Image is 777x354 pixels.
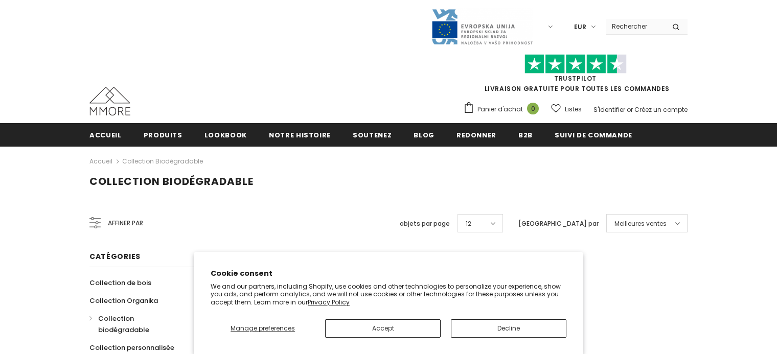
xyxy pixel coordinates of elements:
span: Panier d'achat [477,104,523,114]
a: Produits [144,123,182,146]
span: Lookbook [204,130,247,140]
span: Accueil [89,130,122,140]
label: [GEOGRAPHIC_DATA] par [518,219,599,229]
span: LIVRAISON GRATUITE POUR TOUTES LES COMMANDES [463,59,688,93]
span: Catégories [89,251,141,262]
a: Collection Organika [89,292,158,310]
span: or [627,105,633,114]
span: Produits [144,130,182,140]
span: Collection biodégradable [98,314,149,335]
span: Collection Organika [89,296,158,305]
h2: Cookie consent [211,268,566,279]
span: soutenez [353,130,392,140]
a: Notre histoire [269,123,331,146]
a: Collection biodégradable [89,310,186,339]
span: Affiner par [108,218,143,229]
span: 0 [527,103,539,114]
a: Créez un compte [634,105,688,114]
p: We and our partners, including Shopify, use cookies and other technologies to personalize your ex... [211,282,566,306]
span: Meilleures ventes [614,219,667,229]
a: Collection biodégradable [122,157,203,166]
a: soutenez [353,123,392,146]
a: Blog [414,123,435,146]
button: Manage preferences [211,319,315,338]
span: Blog [414,130,435,140]
a: Lookbook [204,123,247,146]
a: Panier d'achat 0 [463,102,544,117]
a: Accueil [89,123,122,146]
span: Listes [565,104,582,114]
label: objets par page [400,219,450,229]
img: Javni Razpis [431,8,533,45]
span: Manage preferences [231,324,295,333]
a: Javni Razpis [431,22,533,31]
span: B2B [518,130,533,140]
a: S'identifier [593,105,625,114]
a: Privacy Policy [308,298,350,306]
img: Faites confiance aux étoiles pilotes [524,54,627,74]
a: TrustPilot [554,74,597,83]
a: Accueil [89,155,112,168]
img: Cas MMORE [89,87,130,115]
span: EUR [574,22,586,32]
span: Suivi de commande [555,130,632,140]
span: Collection personnalisée [89,343,174,352]
span: Collection biodégradable [89,174,254,188]
span: 12 [466,219,471,229]
a: Redonner [456,123,496,146]
a: Listes [551,100,582,118]
a: Collection de bois [89,274,151,292]
button: Decline [451,319,566,338]
input: Search Site [606,19,665,34]
a: Suivi de commande [555,123,632,146]
span: Redonner [456,130,496,140]
a: B2B [518,123,533,146]
span: Notre histoire [269,130,331,140]
button: Accept [325,319,441,338]
span: Collection de bois [89,278,151,288]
